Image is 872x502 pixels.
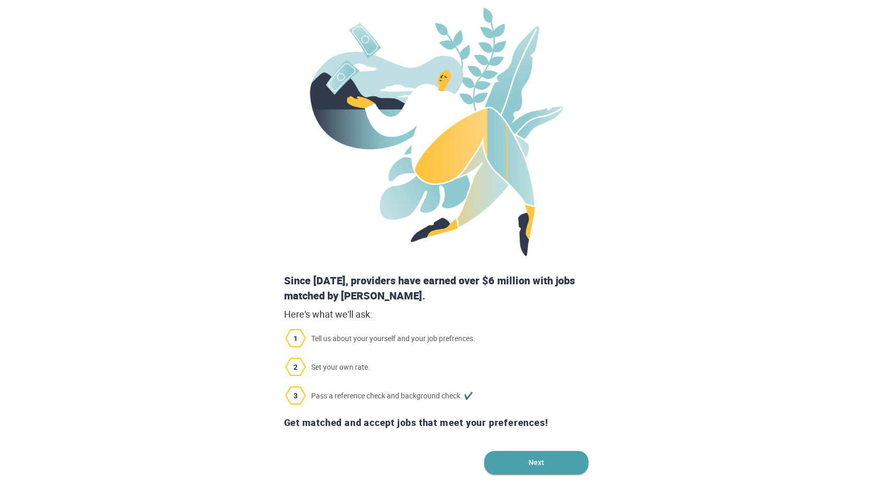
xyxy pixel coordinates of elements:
[285,358,306,376] img: 2
[280,386,593,405] span: Pass a reference check and background check. ✔️
[280,329,593,347] span: Tell us about your yourself and your job prefrences.
[280,308,593,321] div: Here's what we'll ask:
[484,451,588,474] button: Next
[280,273,593,303] div: Since [DATE], providers have earned over $6 million with jobs matched by [PERSON_NAME].
[285,362,306,372] span: 2
[285,391,306,401] span: 3
[280,358,593,376] span: Set your own rate.
[280,411,593,434] div: Get matched and accept jobs that meet your preferences!
[309,7,563,256] img: Welcome
[285,333,306,344] span: 1
[285,386,306,405] img: 3
[285,329,306,347] img: 1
